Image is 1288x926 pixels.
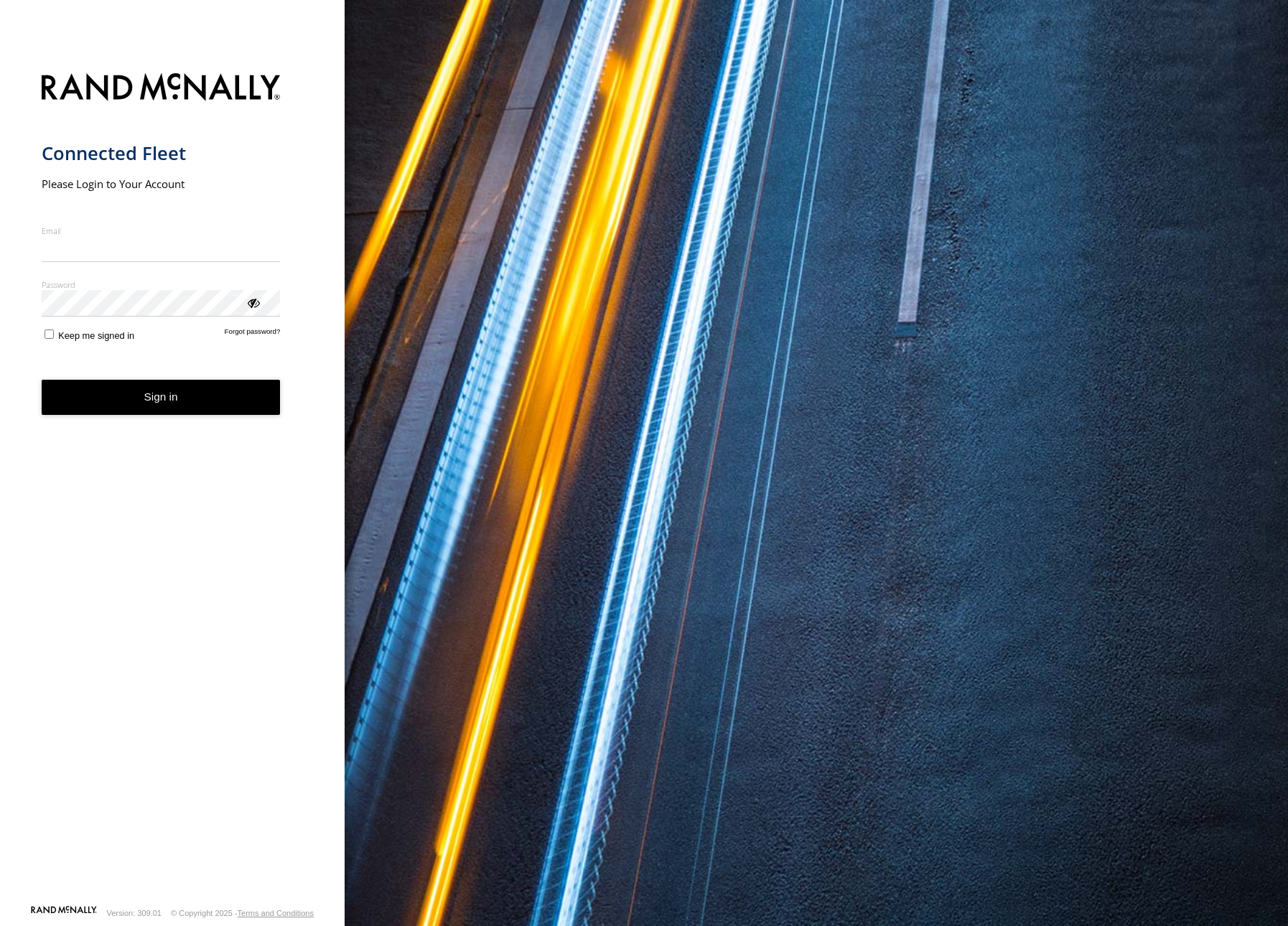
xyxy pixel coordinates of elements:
[238,909,314,917] a: Terms and Conditions
[42,279,281,290] label: Password
[42,380,281,415] button: Sign in
[42,141,281,165] h1: Connected Fleet
[31,906,97,920] a: Visit our Website
[171,909,314,917] div: © Copyright 2025 -
[58,330,134,341] span: Keep me signed in
[45,329,54,339] input: Keep me signed in
[42,177,281,191] h2: Please Login to Your Account
[42,225,281,236] label: Email
[42,65,304,904] form: main
[42,70,281,107] img: Rand McNally
[225,327,281,341] a: Forgot password?
[246,295,260,309] div: ViewPassword
[107,909,162,917] div: Version: 309.01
